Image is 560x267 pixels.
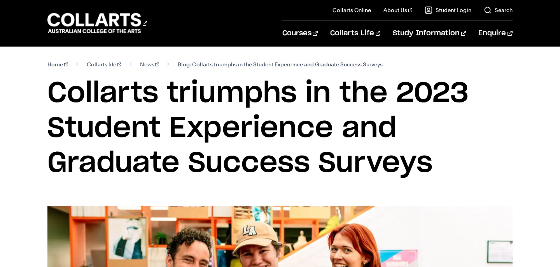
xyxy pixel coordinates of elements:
a: Collarts Life [330,21,380,46]
a: Search [484,6,513,14]
span: Blog: Collarts triumphs in the Student Experience and Graduate Success Surveys [178,59,383,70]
a: About Us [383,6,412,14]
a: Home [47,59,68,70]
a: Courses [282,21,318,46]
h1: Collarts triumphs in the 2023 Student Experience and Graduate Success Surveys [47,76,512,181]
a: Enquire [478,21,512,46]
a: Student Login [425,6,471,14]
a: Study Information [393,21,466,46]
a: News [140,59,159,70]
a: Collarts Online [332,6,371,14]
a: Collarts life [87,59,121,70]
div: Go to homepage [47,12,147,34]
